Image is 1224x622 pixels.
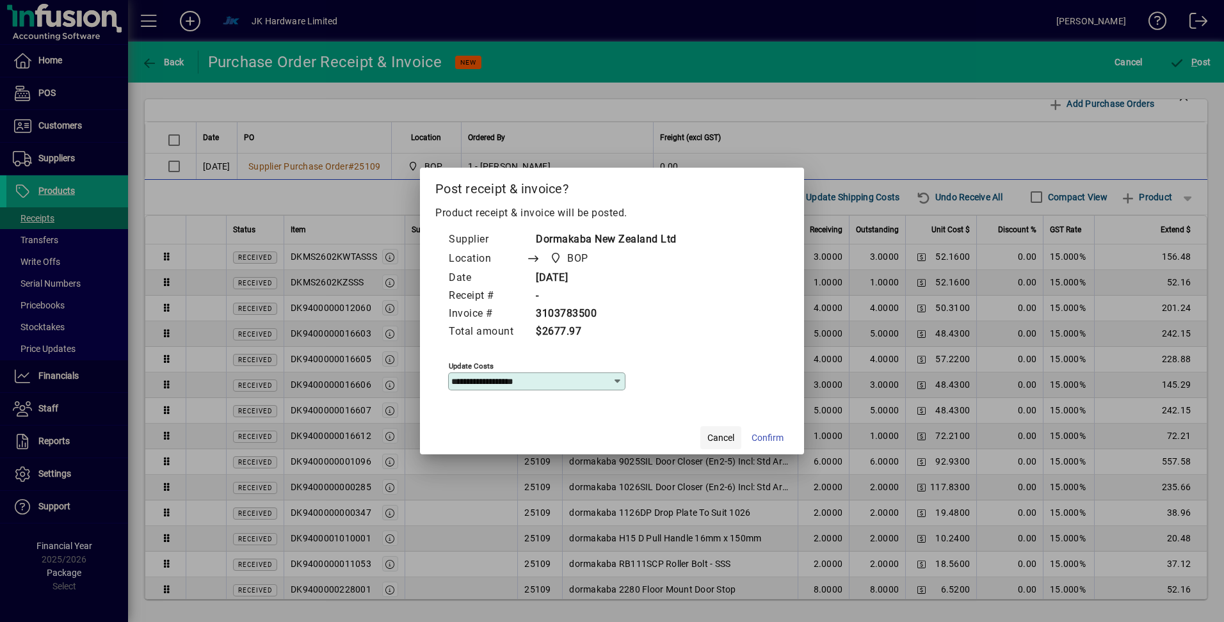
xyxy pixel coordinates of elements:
[700,426,741,449] button: Cancel
[435,205,789,221] p: Product receipt & invoice will be posted.
[546,250,593,267] span: BOP
[526,305,677,323] td: 3103783500
[448,305,526,323] td: Invoice #
[448,323,526,341] td: Total amount
[746,426,789,449] button: Confirm
[448,287,526,305] td: Receipt #
[449,362,494,371] mat-label: Update costs
[526,323,677,341] td: $2677.97
[420,168,804,205] h2: Post receipt & invoice?
[448,269,526,287] td: Date
[567,251,588,266] span: BOP
[526,269,677,287] td: [DATE]
[448,231,526,249] td: Supplier
[707,431,734,445] span: Cancel
[752,431,784,445] span: Confirm
[526,287,677,305] td: -
[448,249,526,269] td: Location
[526,231,677,249] td: Dormakaba New Zealand Ltd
